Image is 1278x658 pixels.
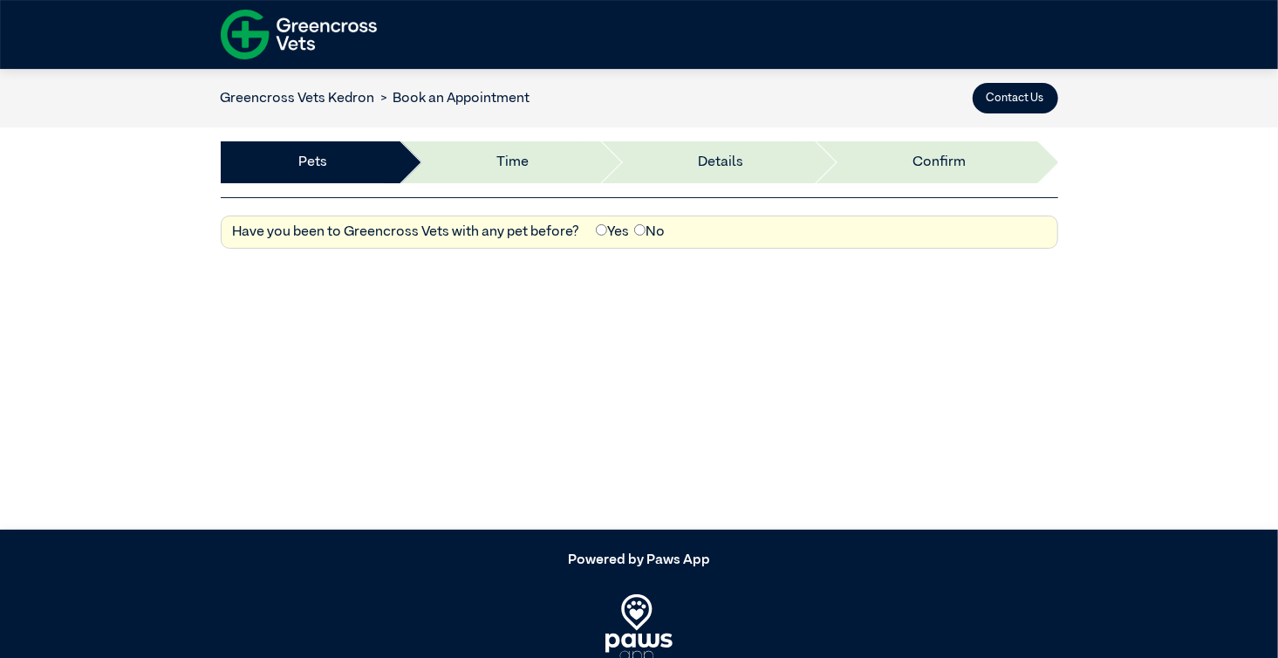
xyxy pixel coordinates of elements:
[232,222,579,243] label: Have you been to Greencross Vets with any pet before?
[596,222,629,243] label: Yes
[221,4,377,65] img: f-logo
[221,88,530,109] nav: breadcrumb
[221,92,375,106] a: Greencross Vets Kedron
[375,88,530,109] li: Book an Appointment
[973,83,1058,113] button: Contact Us
[299,152,328,173] a: Pets
[634,224,646,236] input: No
[596,224,607,236] input: Yes
[634,222,665,243] label: No
[221,552,1058,569] h5: Powered by Paws App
